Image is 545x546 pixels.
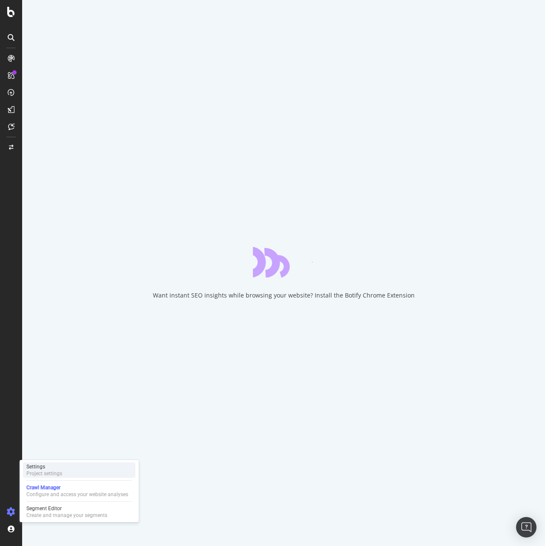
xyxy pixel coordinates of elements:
a: Segment EditorCreate and manage your segments [23,504,135,520]
div: Segment Editor [26,505,107,512]
div: animation [253,247,314,277]
div: Settings [26,463,62,470]
div: Project settings [26,470,62,477]
div: Create and manage your segments [26,512,107,519]
div: Crawl Manager [26,484,128,491]
a: SettingsProject settings [23,462,135,478]
div: Want instant SEO insights while browsing your website? Install the Botify Chrome Extension [153,291,415,300]
a: Crawl ManagerConfigure and access your website analyses [23,483,135,499]
div: Configure and access your website analyses [26,491,128,498]
div: Open Intercom Messenger [516,517,536,537]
